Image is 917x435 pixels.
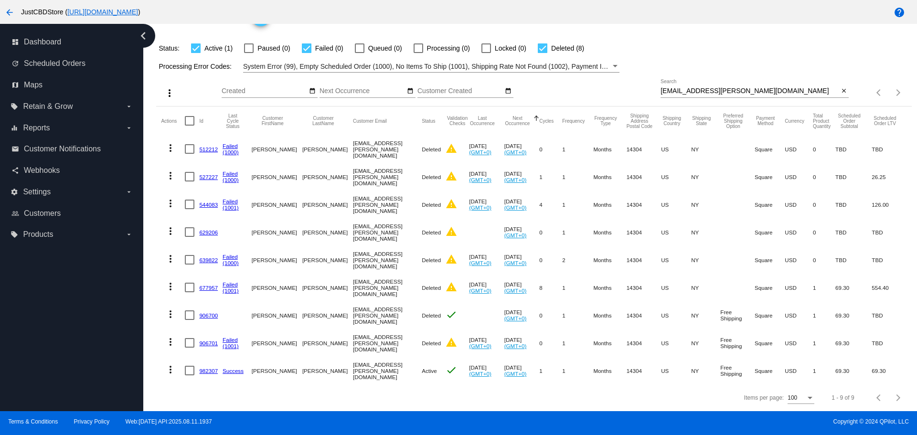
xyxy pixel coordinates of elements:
[835,191,872,218] mat-cell: TBD
[353,357,422,384] mat-cell: [EMAIL_ADDRESS][PERSON_NAME][DOMAIN_NAME]
[691,116,712,126] button: Change sorting for ShippingState
[504,149,527,155] a: (GMT+0)
[661,329,691,357] mat-cell: US
[67,8,138,16] a: [URL][DOMAIN_NAME]
[11,145,19,153] i: email
[691,163,720,191] mat-cell: NY
[785,329,813,357] mat-cell: USD
[199,257,218,263] a: 639822
[562,246,593,274] mat-cell: 2
[302,329,353,357] mat-cell: [PERSON_NAME]
[199,118,203,124] button: Change sorting for Id
[223,113,243,129] button: Change sorting for LastProcessingCycleId
[755,329,785,357] mat-cell: Square
[627,218,661,246] mat-cell: 14304
[872,274,906,301] mat-cell: 554.40
[755,163,785,191] mat-cell: Square
[469,274,504,301] mat-cell: [DATE]
[539,357,562,384] mat-cell: 1
[813,274,835,301] mat-cell: 1
[661,87,839,95] input: Search
[223,177,239,183] a: (1000)
[835,329,872,357] mat-cell: 69.30
[562,301,593,329] mat-cell: 1
[407,87,414,95] mat-icon: date_range
[353,301,422,329] mat-cell: [EMAIL_ADDRESS][PERSON_NAME][DOMAIN_NAME]
[627,274,661,301] mat-cell: 14304
[504,218,540,246] mat-cell: [DATE]
[11,81,19,89] i: map
[199,285,218,291] a: 677957
[813,246,835,274] mat-cell: 0
[74,418,110,425] a: Privacy Policy
[785,191,813,218] mat-cell: USD
[126,418,212,425] a: Web:[DATE] API:2025.08.11.1937
[562,274,593,301] mat-cell: 1
[539,329,562,357] mat-cell: 0
[159,44,180,52] span: Status:
[720,329,755,357] mat-cell: Free Shipping
[872,116,898,126] button: Change sorting for LifetimeValue
[199,146,218,152] a: 512212
[469,191,504,218] mat-cell: [DATE]
[813,357,835,384] mat-cell: 1
[11,77,133,93] a: map Maps
[627,135,661,163] mat-cell: 14304
[223,254,238,260] a: Failed
[835,135,872,163] mat-cell: TBD
[368,42,402,54] span: Queued (0)
[832,394,854,401] div: 1 - 9 of 9
[661,135,691,163] mat-cell: US
[661,246,691,274] mat-cell: US
[422,340,441,346] span: Deleted
[11,163,133,178] a: share Webhooks
[422,146,441,152] span: Deleted
[539,118,554,124] button: Change sorting for Cycles
[889,83,908,102] button: Next page
[165,142,176,154] mat-icon: more_vert
[593,274,626,301] mat-cell: Months
[223,343,239,349] a: (1001)
[755,274,785,301] mat-cell: Square
[504,329,540,357] mat-cell: [DATE]
[469,246,504,274] mat-cell: [DATE]
[504,301,540,329] mat-cell: [DATE]
[469,287,491,294] a: (GMT+0)
[539,163,562,191] mat-cell: 1
[562,118,585,124] button: Change sorting for Frequency
[243,61,619,73] mat-select: Filter by Processing Error Codes
[504,135,540,163] mat-cell: [DATE]
[252,116,294,126] button: Change sorting for CustomerFirstName
[539,246,562,274] mat-cell: 0
[504,343,527,349] a: (GMT+0)
[469,116,496,126] button: Change sorting for LastOccurrenceUtc
[469,163,504,191] mat-cell: [DATE]
[252,191,302,218] mat-cell: [PERSON_NAME]
[661,357,691,384] mat-cell: US
[446,337,457,348] mat-icon: warning
[505,87,512,95] mat-icon: date_range
[252,135,302,163] mat-cell: [PERSON_NAME]
[302,246,353,274] mat-cell: [PERSON_NAME]
[744,394,784,401] div: Items per page:
[691,191,720,218] mat-cell: NY
[755,218,785,246] mat-cell: Square
[165,281,176,292] mat-icon: more_vert
[593,191,626,218] mat-cell: Months
[136,28,151,43] i: chevron_left
[302,116,344,126] button: Change sorting for CustomerLastName
[894,7,905,18] mat-icon: help
[504,315,527,321] a: (GMT+0)
[165,336,176,348] mat-icon: more_vert
[627,163,661,191] mat-cell: 14304
[835,357,872,384] mat-cell: 69.30
[252,357,302,384] mat-cell: [PERSON_NAME]
[223,198,238,204] a: Failed
[422,312,441,318] span: Deleted
[469,177,491,183] a: (GMT+0)
[562,191,593,218] mat-cell: 1
[252,301,302,329] mat-cell: [PERSON_NAME]
[539,191,562,218] mat-cell: 4
[24,59,85,68] span: Scheduled Orders
[24,166,60,175] span: Webhooks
